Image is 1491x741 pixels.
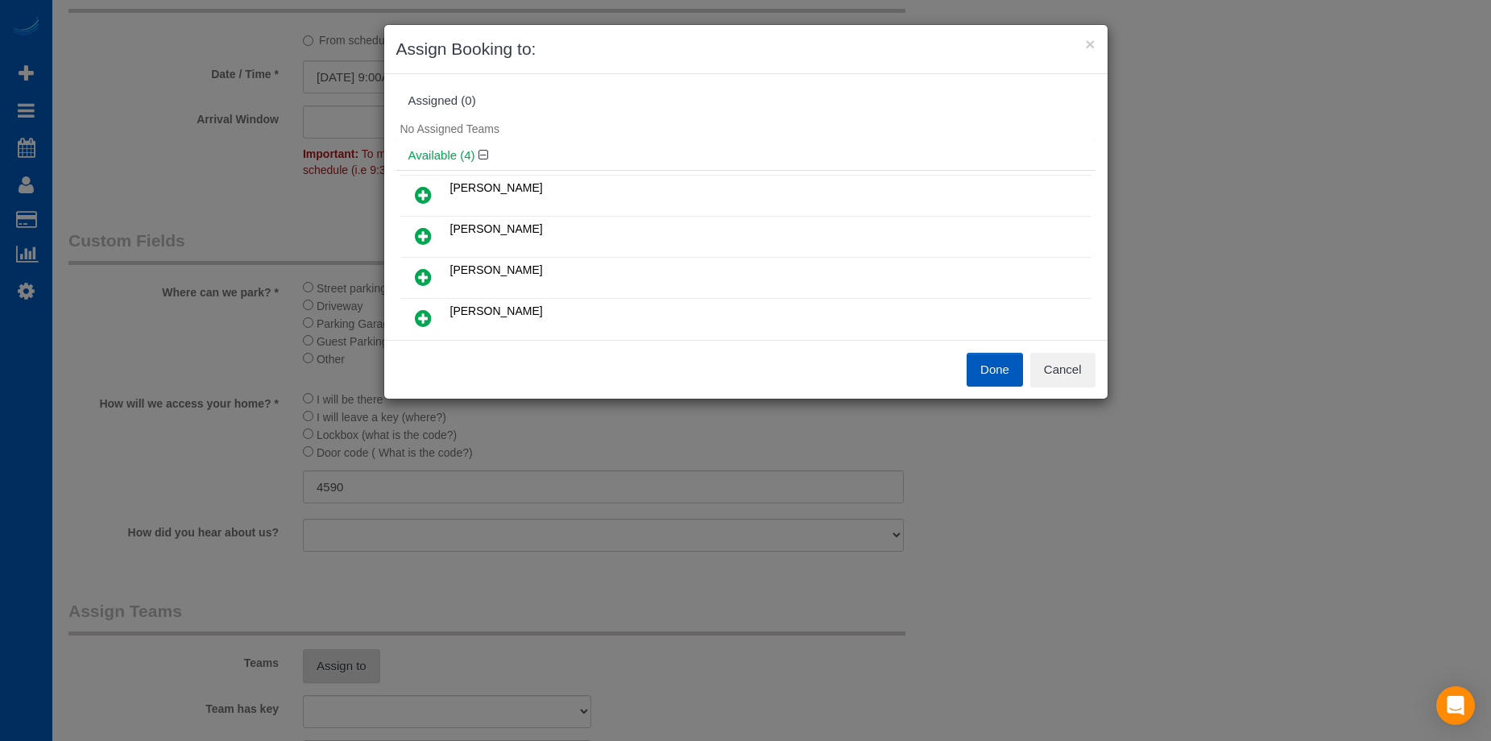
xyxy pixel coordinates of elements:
[400,122,499,135] span: No Assigned Teams
[396,37,1095,61] h3: Assign Booking to:
[408,149,1083,163] h4: Available (4)
[450,181,543,194] span: [PERSON_NAME]
[1030,353,1095,387] button: Cancel
[967,353,1023,387] button: Done
[408,94,1083,108] div: Assigned (0)
[1436,686,1475,725] div: Open Intercom Messenger
[450,263,543,276] span: [PERSON_NAME]
[450,304,543,317] span: [PERSON_NAME]
[1085,35,1095,52] button: ×
[450,222,543,235] span: [PERSON_NAME]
